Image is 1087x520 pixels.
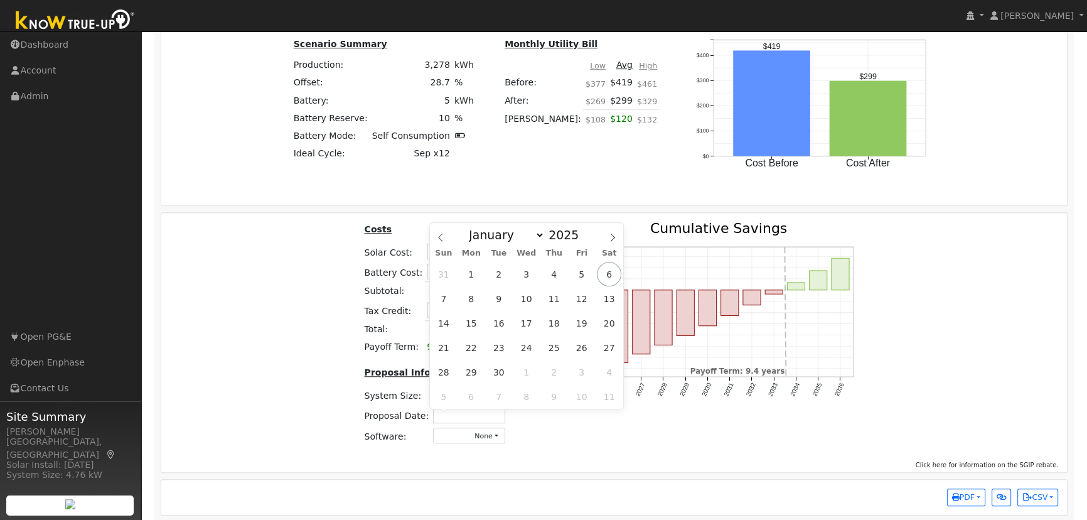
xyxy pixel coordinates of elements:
td: Self Consumption [370,127,452,144]
span: October 3, 2025 [569,360,594,384]
td: Total: [362,320,425,339]
td: $299 [608,92,635,110]
rect: onclick="" [655,290,672,345]
td: kWh [452,57,476,74]
button: CSV [1017,489,1058,506]
span: Sep x12 [414,148,450,158]
span: September 10, 2025 [514,286,538,311]
span: September 6, 2025 [597,262,621,286]
input: Year [545,228,590,242]
u: Scenario Summary [294,39,387,49]
div: System Size: 4.76 kW [6,469,134,482]
span: September 28, 2025 [431,360,456,384]
span: September 19, 2025 [569,311,594,335]
span: September 23, 2025 [486,335,511,360]
text: 2036 [833,381,845,397]
span: September 24, 2025 [514,335,538,360]
span: Wed [513,249,540,257]
rect: onclick="" [677,290,694,336]
span: September 7, 2025 [431,286,456,311]
td: $132 [635,110,659,135]
span: Tue [485,249,513,257]
img: Know True-Up [9,7,141,35]
td: Battery: [291,92,370,109]
span: October 7, 2025 [486,384,511,409]
td: $461 [635,74,659,92]
td: 3,278 [370,57,452,74]
td: $120 [608,110,635,135]
span: August 31, 2025 [431,262,456,286]
span: September 27, 2025 [597,335,621,360]
td: 28.7 [370,74,452,92]
u: Proposal Information [365,367,470,377]
div: [GEOGRAPHIC_DATA], [GEOGRAPHIC_DATA] [6,435,134,462]
td: Battery Reserve: [291,109,370,127]
rect: onclick="" [809,271,827,290]
span: October 10, 2025 [569,384,594,409]
td: $269 [583,92,608,110]
span: September 29, 2025 [459,360,483,384]
span: September 26, 2025 [569,335,594,360]
img: retrieve [65,499,75,509]
span: September 4, 2025 [542,262,566,286]
rect: onclick="" [832,258,849,290]
text: $200 [697,102,709,109]
text: 2029 [678,381,691,397]
td: Battery Cost: [362,261,425,282]
text: Cumulative Savings [650,220,787,236]
td: Software: [362,425,431,445]
span: September 13, 2025 [597,286,621,311]
span: September 14, 2025 [431,311,456,335]
td: System Size: [362,385,431,405]
u: High [639,61,657,70]
span: September 1, 2025 [459,262,483,286]
text: 2027 [634,381,646,397]
span: Sun [430,249,458,257]
span: September 22, 2025 [459,335,483,360]
text: $299 [859,72,877,81]
span: September 30, 2025 [486,360,511,384]
td: years [425,339,468,356]
span: September 25, 2025 [542,335,566,360]
td: kWh [452,92,476,109]
span: 9.4 [427,342,441,352]
div: [PERSON_NAME] [6,425,134,438]
text: Cost After [846,157,891,168]
td: Offset: [291,74,370,92]
rect: onclick="" [721,290,739,316]
button: None [433,428,505,443]
rect: onclick="" [830,80,907,156]
span: [PERSON_NAME] [1000,11,1074,21]
rect: onclick="" [765,290,783,294]
a: Map [105,450,117,460]
u: Low [590,61,606,70]
td: Proposal Date: [362,405,431,425]
text: $100 [697,127,709,134]
span: September 3, 2025 [514,262,538,286]
text: 2034 [789,381,801,397]
rect: onclick="" [743,290,761,305]
rect: onclick="" [733,50,810,156]
span: Fri [568,249,596,257]
span: October 5, 2025 [431,384,456,409]
text: Cost Before [745,157,798,168]
td: [PERSON_NAME]: [503,110,584,135]
span: October 6, 2025 [459,384,483,409]
span: September 5, 2025 [569,262,594,286]
td: Battery Mode: [291,127,370,144]
rect: onclick="" [699,290,716,326]
td: Tax Credit: [362,300,425,320]
rect: onclick="" [633,290,650,354]
rect: onclick="" [610,290,628,363]
span: September 9, 2025 [486,286,511,311]
text: $419 [763,41,781,50]
text: 2035 [811,381,823,397]
span: September 18, 2025 [542,311,566,335]
button: PDF [947,489,985,506]
td: Subtotal: [362,282,425,300]
text: 2033 [767,381,779,397]
td: Production: [291,57,370,74]
td: $419 [608,74,635,92]
span: September 11, 2025 [542,286,566,311]
text: Payoff Term: 9.4 years [690,367,785,376]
